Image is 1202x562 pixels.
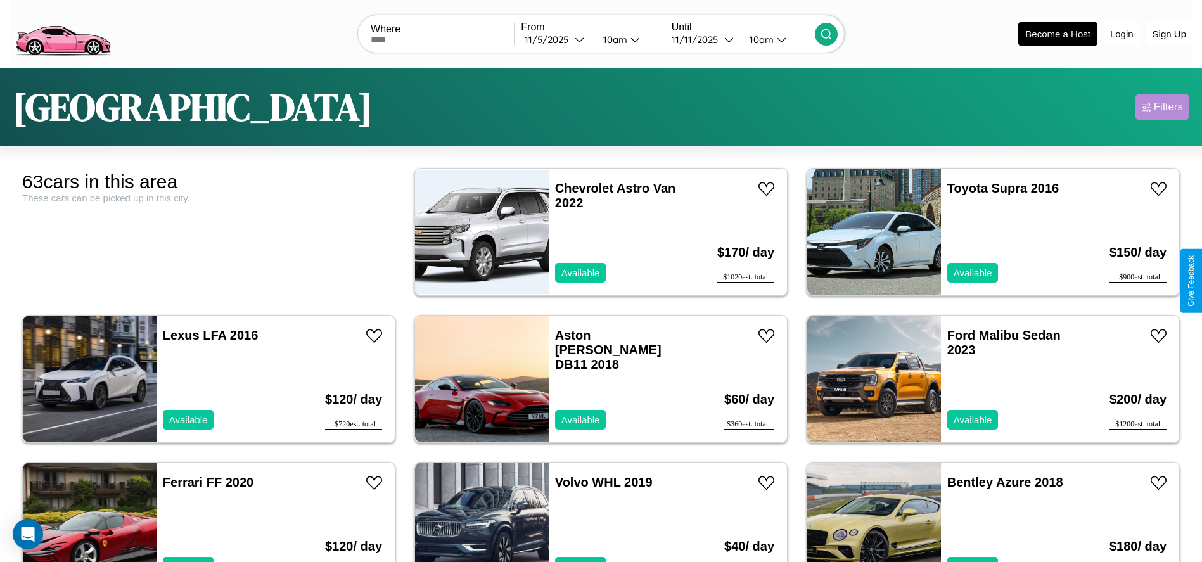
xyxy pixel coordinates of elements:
a: Volvo WHL 2019 [555,475,653,489]
button: Sign Up [1146,22,1192,46]
div: These cars can be picked up in this city. [22,193,395,203]
div: $ 1200 est. total [1109,419,1167,430]
button: Login [1104,22,1140,46]
p: Available [561,264,600,281]
a: Lexus LFA 2016 [163,328,258,342]
h3: $ 150 / day [1109,233,1167,272]
h3: $ 60 / day [724,380,774,419]
button: 11/5/2025 [521,33,592,46]
div: $ 720 est. total [325,419,382,430]
a: Aston [PERSON_NAME] DB11 2018 [555,328,662,371]
a: Toyota Supra 2016 [947,181,1059,195]
label: Where [371,23,514,35]
div: Give Feedback [1187,255,1196,307]
h1: [GEOGRAPHIC_DATA] [13,81,373,133]
div: Filters [1154,101,1183,113]
h3: $ 120 / day [325,380,382,419]
button: Become a Host [1018,22,1097,46]
a: Ford Malibu Sedan 2023 [947,328,1061,357]
a: Ferrari FF 2020 [163,475,253,489]
p: Available [561,411,600,428]
div: 10am [597,34,630,46]
label: From [521,22,664,33]
p: Available [169,411,208,428]
div: $ 900 est. total [1109,272,1167,283]
h3: $ 200 / day [1109,380,1167,419]
p: Available [954,411,992,428]
a: Bentley Azure 2018 [947,475,1063,489]
h3: $ 170 / day [717,233,774,272]
div: 11 / 11 / 2025 [672,34,724,46]
div: $ 360 est. total [724,419,774,430]
label: Until [672,22,815,33]
button: 10am [593,33,665,46]
div: $ 1020 est. total [717,272,774,283]
div: Open Intercom Messenger [13,519,43,549]
div: 63 cars in this area [22,171,395,193]
div: 10am [743,34,777,46]
button: 10am [739,33,815,46]
div: 11 / 5 / 2025 [525,34,575,46]
a: Chevrolet Astro Van 2022 [555,181,675,210]
button: Filters [1135,94,1189,120]
p: Available [954,264,992,281]
img: logo [10,6,116,59]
